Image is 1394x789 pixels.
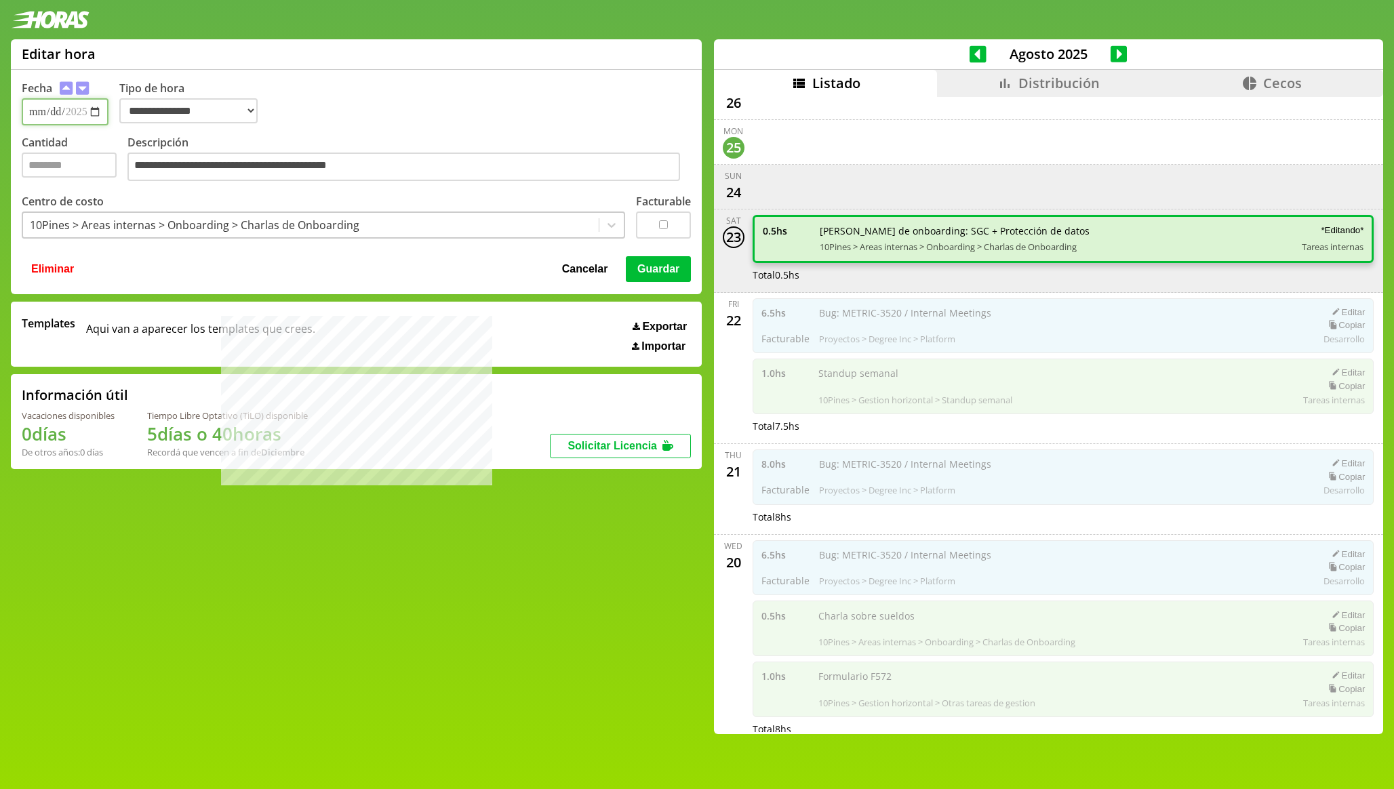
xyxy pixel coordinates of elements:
h1: Editar hora [22,45,96,63]
label: Cantidad [22,135,127,184]
span: Agosto 2025 [987,45,1111,63]
button: Cancelar [558,256,612,282]
label: Centro de costo [22,194,104,209]
button: Exportar [629,320,691,333]
h2: Información útil [22,386,128,404]
span: Listado [812,74,860,92]
div: scrollable content [714,97,1383,733]
b: Diciembre [261,446,304,458]
div: Mon [723,125,743,137]
button: Solicitar Licencia [550,434,691,458]
div: Total 7.5 hs [753,420,1374,432]
div: 26 [723,92,744,114]
span: Templates [22,316,75,331]
input: Cantidad [22,153,117,178]
span: Importar [641,340,685,352]
div: Sun [725,170,742,182]
button: Eliminar [27,256,78,282]
div: Sat [726,215,741,226]
div: 24 [723,182,744,203]
div: 10Pines > Areas internas > Onboarding > Charlas de Onboarding [30,218,359,232]
div: 25 [723,137,744,159]
div: Fri [728,298,739,310]
div: Vacaciones disponibles [22,409,115,422]
span: Cecos [1263,74,1302,92]
span: Aqui van a aparecer los templates que crees. [86,316,315,352]
div: De otros años: 0 días [22,446,115,458]
label: Facturable [636,194,691,209]
div: 20 [723,552,744,573]
span: Solicitar Licencia [567,440,657,451]
label: Descripción [127,135,691,184]
div: 22 [723,310,744,331]
label: Fecha [22,81,52,96]
div: Thu [725,449,742,461]
div: 23 [723,226,744,248]
div: Wed [724,540,742,552]
div: 21 [723,461,744,483]
span: Exportar [642,321,687,333]
img: logotipo [11,11,89,28]
div: Total 8 hs [753,510,1374,523]
h1: 5 días o 40 horas [147,422,308,446]
label: Tipo de hora [119,81,268,125]
div: Tiempo Libre Optativo (TiLO) disponible [147,409,308,422]
textarea: Descripción [127,153,680,181]
select: Tipo de hora [119,98,258,123]
button: Guardar [626,256,691,282]
h1: 0 días [22,422,115,446]
span: Distribución [1018,74,1100,92]
div: Total 0.5 hs [753,268,1374,281]
div: Total 8 hs [753,723,1374,735]
div: Recordá que vencen a fin de [147,446,308,458]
